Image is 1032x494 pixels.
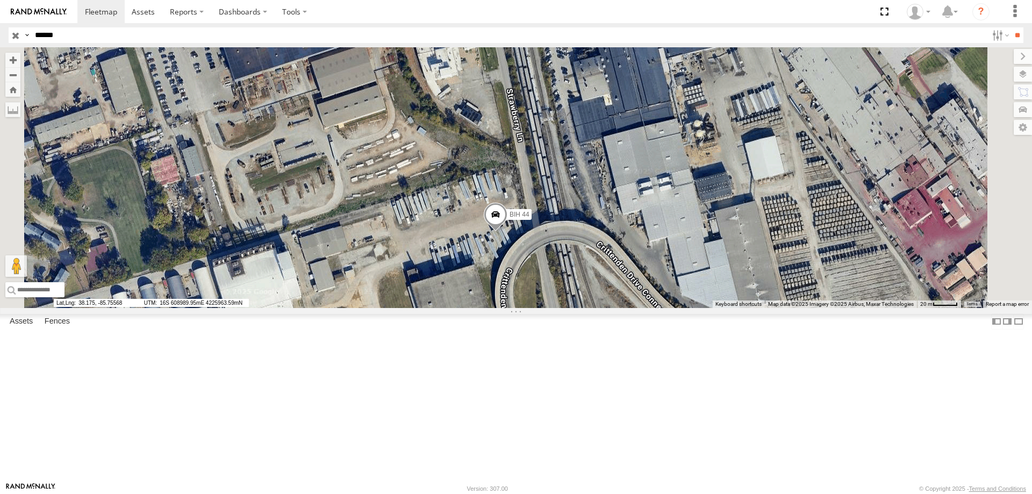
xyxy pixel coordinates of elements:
[1014,120,1032,135] label: Map Settings
[5,102,20,117] label: Measure
[966,302,978,306] a: Terms (opens in new tab)
[39,314,75,329] label: Fences
[991,314,1002,330] label: Dock Summary Table to the Left
[972,3,990,20] i: ?
[4,314,38,329] label: Assets
[917,300,961,308] button: Map Scale: 20 m per 43 pixels
[467,485,508,492] div: Version: 307.00
[920,301,933,307] span: 20 m
[969,485,1026,492] a: Terms and Conditions
[23,27,31,43] label: Search Query
[11,8,67,16] img: rand-logo.svg
[5,255,27,277] button: Drag Pegman onto the map to open Street View
[6,483,55,494] a: Visit our Website
[5,53,20,67] button: Zoom in
[986,301,1029,307] a: Report a map error
[768,301,914,307] span: Map data ©2025 Imagery ©2025 Airbus, Maxar Technologies
[919,485,1026,492] div: © Copyright 2025 -
[903,4,934,20] div: Nele .
[988,27,1011,43] label: Search Filter Options
[1013,314,1024,330] label: Hide Summary Table
[54,299,140,307] span: 38.175, -85.75568
[5,67,20,82] button: Zoom out
[510,211,529,218] span: BIH 44
[1002,314,1013,330] label: Dock Summary Table to the Right
[141,299,249,307] span: 16S 608989.95mE 4225963.59mN
[715,300,762,308] button: Keyboard shortcuts
[5,82,20,97] button: Zoom Home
